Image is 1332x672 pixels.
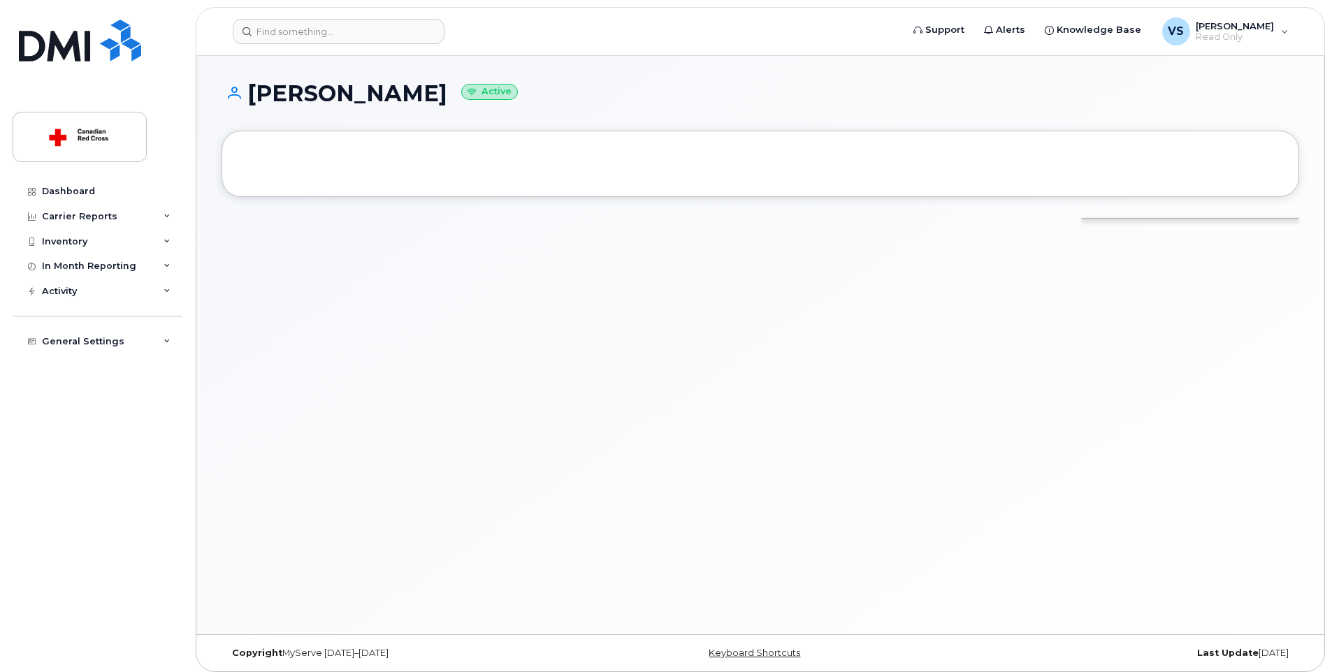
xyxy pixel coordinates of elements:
h1: [PERSON_NAME] [222,81,1299,105]
strong: Last Update [1197,648,1259,658]
div: MyServe [DATE]–[DATE] [222,648,581,659]
div: [DATE] [940,648,1299,659]
small: Active [461,84,518,100]
strong: Copyright [232,648,282,658]
a: Keyboard Shortcuts [709,648,800,658]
